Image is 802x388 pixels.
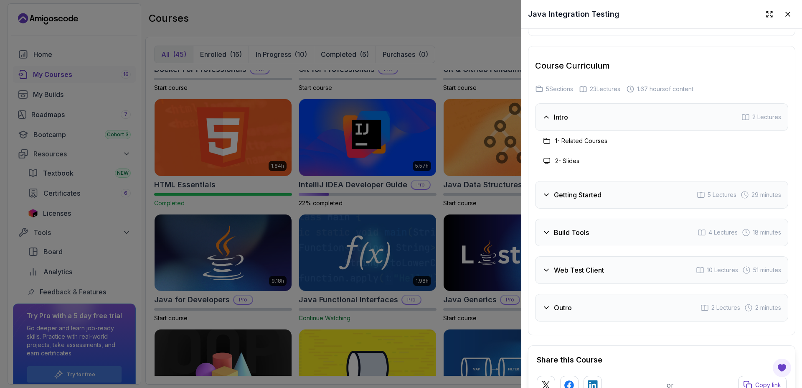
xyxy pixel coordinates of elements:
span: 1.67 hours of content [637,85,693,93]
h2: Course Curriculum [535,60,788,71]
button: Open Feedback Button [772,358,792,378]
h2: Share this Course [537,354,787,366]
h3: Intro [554,112,568,122]
button: Outro2 Lectures 2 minutes [535,294,788,322]
span: 5 Sections [546,85,573,93]
span: 2 minutes [755,304,781,312]
span: 4 Lectures [708,228,738,237]
h3: Build Tools [554,227,589,237]
h3: Getting Started [554,190,601,200]
span: 51 minutes [753,266,781,274]
h3: 1 - Related Courses [555,137,607,145]
button: Intro2 Lectures [535,103,788,131]
button: Expand drawer [762,7,777,22]
h3: 2 - Slides [555,157,579,165]
h3: Outro [554,303,572,313]
span: 5 Lectures [708,191,736,199]
h2: Java Integration Testing [528,8,619,20]
span: 10 Lectures [707,266,738,274]
span: 23 Lectures [590,85,620,93]
button: Getting Started5 Lectures 29 minutes [535,181,788,209]
button: Build Tools4 Lectures 18 minutes [535,219,788,246]
span: 2 Lectures [752,113,781,121]
span: 2 Lectures [711,304,740,312]
h3: Web Test Client [554,265,604,275]
span: 18 minutes [753,228,781,237]
button: Web Test Client10 Lectures 51 minutes [535,256,788,284]
span: 29 minutes [751,191,781,199]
